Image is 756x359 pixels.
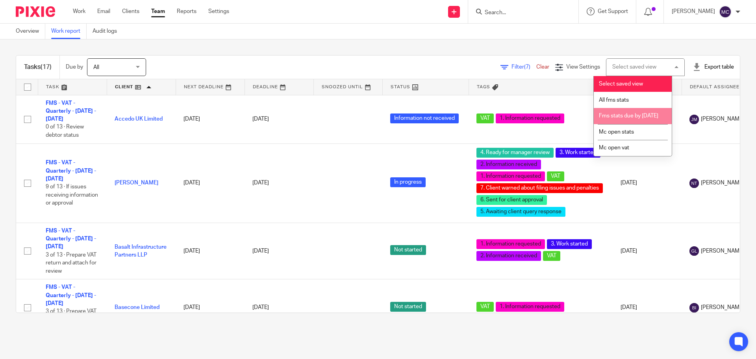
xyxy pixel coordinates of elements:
span: 2. Information received [476,160,541,169]
a: FMS - VAT - Quarterly - [DATE] - [DATE] [46,228,96,250]
td: [DATE] [176,143,245,223]
a: Reports [177,7,196,15]
td: [DATE] [613,143,682,223]
span: 5. Awaiting client query response [476,207,565,217]
span: [PERSON_NAME] [701,303,744,311]
span: [PERSON_NAME] [701,179,744,187]
span: 6. Sent for client approval [476,195,547,205]
a: Team [151,7,165,15]
a: Work [73,7,85,15]
span: (17) [41,64,52,70]
span: [PERSON_NAME] [701,115,744,123]
td: [DATE] [613,279,682,336]
div: [DATE] [252,303,306,311]
td: [DATE] [613,223,682,279]
span: All fms stats [599,97,629,103]
span: 3 of 13 · Prepare VAT return and attach for review [46,309,96,330]
a: FMS - VAT - Quarterly - [DATE] - [DATE] [46,100,96,122]
span: 1. Information requested [476,171,545,181]
a: Clients [122,7,139,15]
span: 4. Ready for manager review [476,148,554,158]
div: [DATE] [252,247,306,255]
a: Clear [536,64,549,70]
img: Pixie [16,6,55,17]
a: Basalt Infrastructure Partners LLP [115,244,167,258]
h1: Tasks [24,63,52,71]
span: 1. Information requested [496,302,564,312]
span: All [93,65,99,70]
span: Select saved view [599,81,643,87]
img: svg%3E [689,303,699,312]
input: Search [484,9,555,17]
span: VAT [543,251,560,261]
a: Email [97,7,110,15]
div: [DATE] [252,115,306,123]
img: svg%3E [689,115,699,124]
span: 3. Work started [547,239,592,249]
td: [DATE] [176,279,245,336]
span: [PERSON_NAME] [701,247,744,255]
div: Select saved view [612,64,656,70]
span: In progress [390,177,426,187]
span: Not started [390,302,426,312]
a: Audit logs [93,24,123,39]
a: Overview [16,24,45,39]
a: FMS - VAT - Quarterly - [DATE] - [DATE] [46,285,96,306]
img: svg%3E [689,179,699,188]
span: (7) [524,64,530,70]
span: 9 of 13 · If issues receiving information or approval [46,184,98,206]
td: [DATE] [176,223,245,279]
span: Information not received [390,113,459,123]
span: Tags [477,85,490,89]
span: 2. Information received [476,251,541,261]
span: 3 of 13 · Prepare VAT return and attach for review [46,252,96,274]
a: [PERSON_NAME] [115,180,158,186]
img: svg%3E [719,6,732,18]
span: 7. Client warned about filing issues and penalties [476,183,603,193]
span: 1. Information requested [476,239,545,249]
span: VAT [547,171,564,181]
span: VAT [476,302,494,312]
span: 3. Work started [556,148,600,158]
a: Work report [51,24,87,39]
p: Due by [66,63,83,71]
a: Accedo UK Limited [115,116,163,122]
a: Basecone Limited [115,305,159,310]
span: 0 of 13 · Review debtor status [46,125,84,138]
span: View Settings [566,64,600,70]
td: [DATE] [176,95,245,143]
span: Filter [511,64,536,70]
span: Not started [390,245,426,255]
span: VAT [476,113,494,123]
p: [PERSON_NAME] [672,7,715,15]
a: Settings [208,7,229,15]
span: Fms stats due by [DATE] [599,113,658,119]
span: Mc open vat [599,145,629,151]
span: Mc open stats [599,129,634,135]
a: FMS - VAT - Quarterly - [DATE] - [DATE] [46,160,96,182]
div: Export table [693,63,734,71]
div: [DATE] [252,179,306,187]
span: Get Support [598,9,628,14]
img: svg%3E [689,246,699,256]
span: 1. Information requested [496,113,564,123]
